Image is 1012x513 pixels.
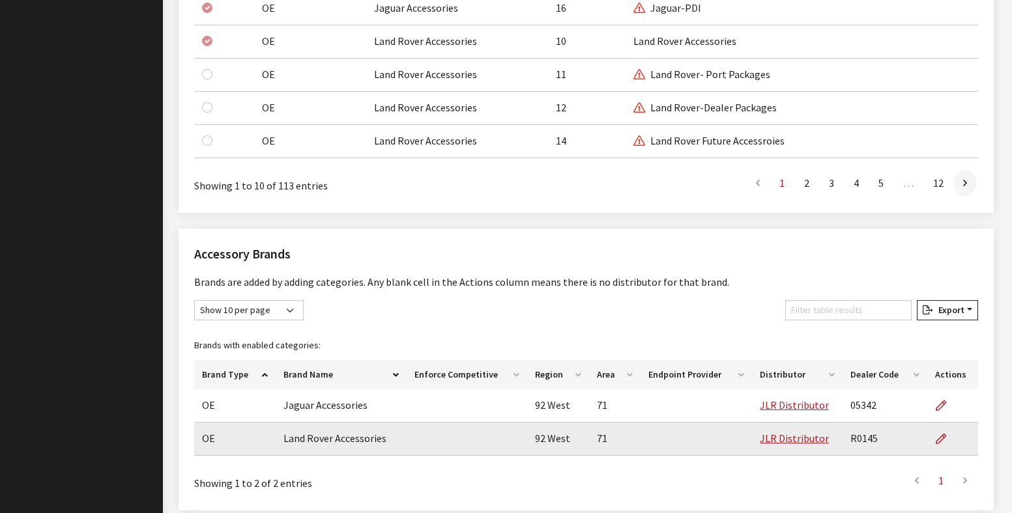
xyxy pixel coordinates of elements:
[633,103,645,113] i: This category only for certain dealers.
[548,92,626,125] td: 12
[407,360,528,389] th: Enforce Competitive: activate to sort column ascending
[276,423,407,456] td: Land Rover Accessories
[194,466,512,491] div: Showing 1 to 2 of 2 entries
[633,101,777,114] span: Land Rover-Dealer Packages
[927,360,978,389] th: Actions
[254,59,366,92] td: OE
[760,398,829,411] a: JLR Distributor
[633,1,701,14] span: Jaguar-PDI
[935,423,957,455] button: Edit Dealer Brand
[194,331,978,360] caption: Brands with enabled categories:
[633,68,770,81] span: Land Rover- Port Packages
[276,389,407,423] td: Jaguar Accessories
[752,360,843,389] th: Distributor: activate to sort column ascending
[254,25,366,59] td: OE
[917,300,978,320] button: Export
[633,70,645,80] i: This category only for certain dealers.
[845,170,868,196] a: 4
[795,170,818,196] a: 2
[202,102,212,113] input: Enable Category
[760,432,829,445] a: JLR Distributor
[527,360,589,389] th: Region: activate to sort column ascending
[194,244,978,264] h2: Accessory Brands
[924,170,953,196] a: 12
[366,25,549,59] td: Land Rover Accessories
[194,274,978,290] p: Brands are added by adding categories. Any blank cell in the Actions column means there is no dis...
[202,69,212,79] input: Enable Category
[785,300,912,320] input: Filter table results
[194,389,276,423] td: OE
[527,423,589,456] td: 92 West
[929,467,953,493] a: 1
[548,59,626,92] td: 11
[366,125,549,158] td: Land Rover Accessories
[548,25,626,59] td: 10
[366,59,549,92] td: Land Rover Accessories
[933,304,964,316] span: Export
[527,389,589,423] td: 92 West
[869,170,893,196] a: 5
[589,423,641,456] td: 71
[194,423,276,456] td: OE
[843,389,927,423] td: 05342
[633,3,645,14] i: This category only for certain dealers.
[935,389,957,422] button: Edit Dealer Brand
[633,136,645,146] i: This category only for certain dealers.
[770,170,794,196] a: 1
[202,135,212,146] input: Enable Category
[633,134,785,147] span: Land Rover Future Accessroies
[633,35,736,48] span: Land Rover Accessories
[548,125,626,158] td: 14
[194,169,512,193] div: Showing 1 to 10 of 113 entries
[589,389,641,423] td: 71
[589,360,641,389] th: Area: activate to sort column ascending
[843,360,927,389] th: Dealer Code: activate to sort column ascending
[820,170,843,196] a: 3
[202,33,235,49] div: Is inherited from a distributor.
[276,360,407,389] th: Brand Name: activate to sort column ascending
[194,360,276,389] th: Brand Type: activate to sort column ascending
[641,360,753,389] th: Endpoint Provider: activate to sort column ascending
[366,92,549,125] td: Land Rover Accessories
[843,423,927,456] td: R0145
[254,125,366,158] td: OE
[254,92,366,125] td: OE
